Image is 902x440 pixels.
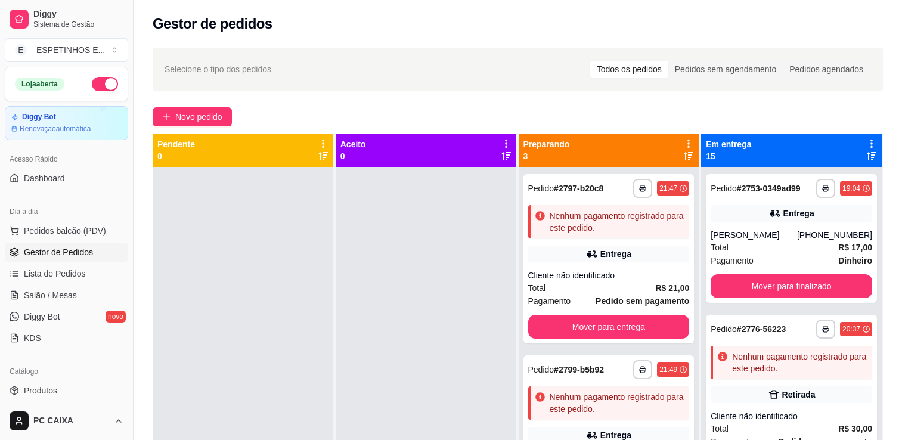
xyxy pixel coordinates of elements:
[782,389,816,401] div: Retirada
[15,78,64,91] div: Loja aberta
[590,61,668,78] div: Todos os pedidos
[162,113,171,121] span: plus
[5,202,128,221] div: Dia a dia
[24,172,65,184] span: Dashboard
[24,332,41,344] span: KDS
[20,124,91,134] article: Renovação automática
[5,381,128,400] a: Produtos
[783,61,870,78] div: Pedidos agendados
[554,365,604,374] strong: # 2799-b5b92
[340,138,366,150] p: Aceito
[842,184,860,193] div: 19:04
[528,295,571,308] span: Pagamento
[711,241,729,254] span: Total
[5,243,128,262] a: Gestor de Pedidos
[711,422,729,435] span: Total
[550,391,685,415] div: Nenhum pagamento registrado para este pedido.
[22,113,56,122] article: Diggy Bot
[528,315,690,339] button: Mover para entrega
[554,184,603,193] strong: # 2797-b20c8
[165,63,271,76] span: Selecione o tipo dos pedidos
[737,324,786,334] strong: # 2776-56223
[668,61,783,78] div: Pedidos sem agendamento
[5,106,128,140] a: Diggy BotRenovaçãoautomática
[550,210,685,234] div: Nenhum pagamento registrado para este pedido.
[737,184,801,193] strong: # 2753-0349ad99
[838,424,872,433] strong: R$ 30,00
[175,110,222,123] span: Novo pedido
[15,44,27,56] span: E
[711,254,754,267] span: Pagamento
[157,150,195,162] p: 0
[5,307,128,326] a: Diggy Botnovo
[797,229,872,241] div: [PHONE_NUMBER]
[711,324,737,334] span: Pedido
[711,410,872,422] div: Cliente não identificado
[92,77,118,91] button: Alterar Status
[528,184,554,193] span: Pedido
[528,269,690,281] div: Cliente não identificado
[706,138,751,150] p: Em entrega
[711,274,872,298] button: Mover para finalizado
[838,256,872,265] strong: Dinheiro
[659,184,677,193] div: 21:47
[706,150,751,162] p: 15
[5,38,128,62] button: Select a team
[5,221,128,240] button: Pedidos balcão (PDV)
[33,416,109,426] span: PC CAIXA
[24,268,86,280] span: Lista de Pedidos
[596,296,689,306] strong: Pedido sem pagamento
[340,150,366,162] p: 0
[24,225,106,237] span: Pedidos balcão (PDV)
[5,5,128,33] a: DiggySistema de Gestão
[5,407,128,435] button: PC CAIXA
[523,138,570,150] p: Preparando
[528,365,554,374] span: Pedido
[157,138,195,150] p: Pendente
[711,184,737,193] span: Pedido
[33,9,123,20] span: Diggy
[24,311,60,323] span: Diggy Bot
[655,283,689,293] strong: R$ 21,00
[783,207,814,219] div: Entrega
[36,44,105,56] div: ESPETINHOS E ...
[732,351,867,374] div: Nenhum pagamento registrado para este pedido.
[5,286,128,305] a: Salão / Mesas
[838,243,872,252] strong: R$ 17,00
[33,20,123,29] span: Sistema de Gestão
[523,150,570,162] p: 3
[5,169,128,188] a: Dashboard
[5,150,128,169] div: Acesso Rápido
[711,229,797,241] div: [PERSON_NAME]
[24,289,77,301] span: Salão / Mesas
[5,362,128,381] div: Catálogo
[842,324,860,334] div: 20:37
[5,329,128,348] a: KDS
[600,248,631,260] div: Entrega
[5,264,128,283] a: Lista de Pedidos
[153,14,272,33] h2: Gestor de pedidos
[153,107,232,126] button: Novo pedido
[659,365,677,374] div: 21:49
[24,246,93,258] span: Gestor de Pedidos
[528,281,546,295] span: Total
[24,385,57,396] span: Produtos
